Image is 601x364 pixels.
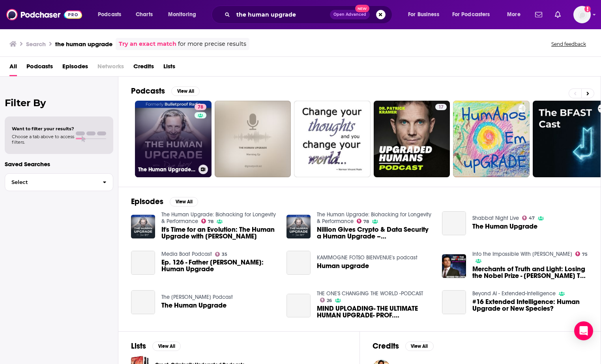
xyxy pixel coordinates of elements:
[355,5,369,12] span: New
[131,86,165,96] h2: Podcasts
[584,6,591,12] svg: Add a profile image
[131,215,155,239] img: It's Time for an Evolution: The Human Upgrade with Dave Asprey
[472,251,572,257] a: Into the Impossible With Brian Keating
[403,8,449,21] button: open menu
[373,341,434,351] a: CreditsView All
[438,103,444,111] span: 17
[333,13,366,17] span: Open Advanced
[98,9,121,20] span: Podcasts
[472,266,588,279] span: Merchants of Truth and Light: Losing the Nobel Prize - [PERSON_NAME] The Human Upgrade with [PERS...
[549,41,588,47] button: Send feedback
[161,226,277,240] span: It's Time for an Evolution: The Human Upgrade with [PERSON_NAME]
[447,8,502,21] button: open menu
[6,7,82,22] a: Podchaser - Follow, Share and Rate Podcasts
[171,86,200,96] button: View All
[62,60,88,76] a: Episodes
[5,160,113,168] p: Saved Searches
[317,290,423,297] a: THE ONE'S CHANGING THE WORLD -PODCAST
[131,290,155,314] a: The Human Upgrade
[357,219,369,223] a: 78
[529,216,535,220] span: 47
[215,252,228,257] a: 35
[286,294,311,318] a: MIND UPLOADING- THE ULTIMATE HUMAN UPGRADE- PROF. MASATAKA WATANABE
[452,9,490,20] span: For Podcasters
[138,166,195,173] h3: The Human Upgrade: Biohacking for Longevity & Performance
[507,9,520,20] span: More
[374,101,450,177] a: 17
[168,9,196,20] span: Monitoring
[472,223,537,230] a: The Human Upgrade
[574,321,593,340] div: Open Intercom Messenger
[317,263,369,269] a: Human upgrade
[170,197,198,206] button: View All
[208,220,213,223] span: 78
[442,211,466,235] a: The Human Upgrade
[9,60,17,76] a: All
[135,101,212,177] a: 78The Human Upgrade: Biohacking for Longevity & Performance
[131,251,155,275] a: Ep. 126 - Father Kanye: Human Upgrade
[317,226,432,240] a: Nillion Gives Crypto & Data Security a Human Upgrade – Conrad Whelan
[317,305,432,319] span: MIND UPLOADING- THE ULTIMATE HUMAN UPGRADE- PROF. [PERSON_NAME]
[286,251,311,275] a: Human upgrade
[582,253,588,256] span: 75
[161,302,227,309] span: The Human Upgrade
[136,9,153,20] span: Charts
[26,40,46,48] h3: Search
[575,251,588,256] a: 75
[163,8,206,21] button: open menu
[163,60,175,76] a: Lists
[131,341,146,351] h2: Lists
[195,104,206,110] a: 78
[435,104,447,110] a: 17
[442,290,466,314] a: #16 Extended Intelligence: Human Upgrade or New Species?
[178,39,246,49] span: for more precise results
[161,211,276,225] a: The Human Upgrade: Biohacking for Longevity & Performance
[161,251,212,257] a: Media Boat Podcast
[161,259,277,272] span: Ep. 126 - Father [PERSON_NAME]: Human Upgrade
[161,294,233,300] a: The Tom Storr Podcast
[363,220,369,223] span: 78
[573,6,591,23] span: Logged in as AirwaveMedia
[373,341,399,351] h2: Credits
[198,103,203,111] span: 78
[317,254,418,261] a: KAMMOGNE FOTSO BIENVENUE's podcast
[573,6,591,23] img: User Profile
[97,60,124,76] span: Networks
[286,215,311,239] img: Nillion Gives Crypto & Data Security a Human Upgrade – Conrad Whelan
[5,180,96,185] span: Select
[119,39,176,49] a: Try an exact match
[161,259,277,272] a: Ep. 126 - Father Kanye: Human Upgrade
[131,341,181,351] a: ListsView All
[55,40,112,48] h3: the human upgrade
[317,305,432,319] a: MIND UPLOADING- THE ULTIMATE HUMAN UPGRADE- PROF. MASATAKA WATANABE
[26,60,53,76] a: Podcasts
[472,298,588,312] a: #16 Extended Intelligence: Human Upgrade or New Species?
[5,173,113,191] button: Select
[12,134,74,145] span: Choose a tab above to access filters.
[317,226,432,240] span: Nillion Gives Crypto & Data Security a Human Upgrade – [PERSON_NAME]
[5,97,113,109] h2: Filter By
[219,6,400,24] div: Search podcasts, credits, & more...
[152,341,181,351] button: View All
[405,341,434,351] button: View All
[472,266,588,279] a: Merchants of Truth and Light: Losing the Nobel Prize - Brian Keating The Human Upgrade with Dave ...
[12,126,74,131] span: Want to filter your results?
[233,8,330,21] input: Search podcasts, credits, & more...
[131,86,200,96] a: PodcastsView All
[222,253,227,256] span: 35
[330,10,370,19] button: Open AdvancedNew
[320,298,332,302] a: 26
[131,197,198,206] a: EpisodesView All
[532,8,545,21] a: Show notifications dropdown
[161,226,277,240] a: It's Time for an Evolution: The Human Upgrade with Dave Asprey
[201,219,214,223] a: 78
